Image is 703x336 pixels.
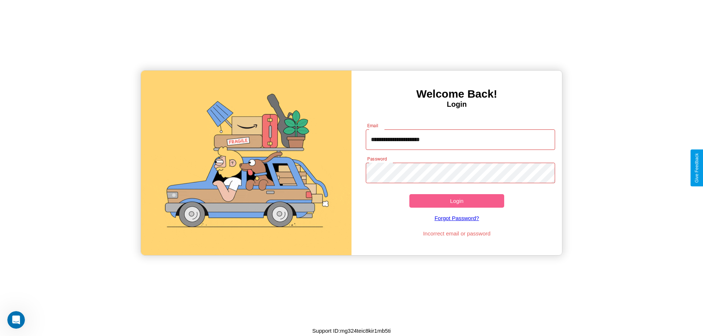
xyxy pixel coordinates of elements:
p: Incorrect email or password [362,229,552,238]
div: Give Feedback [694,153,699,183]
button: Login [409,194,504,208]
a: Forgot Password? [362,208,552,229]
h3: Welcome Back! [351,88,562,100]
label: Password [367,156,387,162]
img: gif [141,71,351,255]
h4: Login [351,100,562,109]
iframe: Intercom live chat [7,311,25,329]
label: Email [367,122,379,129]
p: Support ID: mg324teic8kir1mb5ti [312,326,391,336]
